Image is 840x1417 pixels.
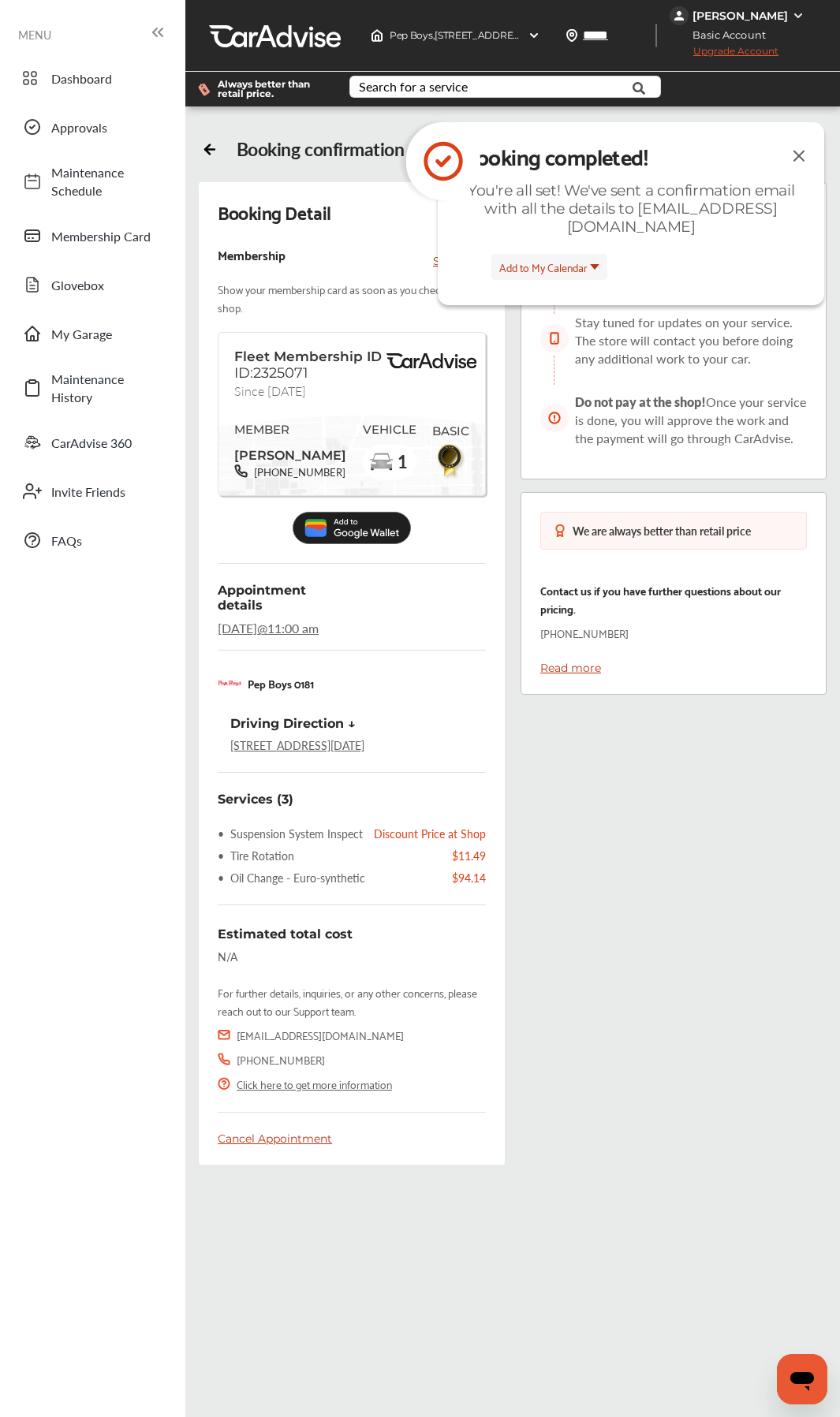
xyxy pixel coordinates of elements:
span: Add to My Calendar [499,258,588,276]
span: 1 [397,452,408,472]
div: [EMAIL_ADDRESS][DOMAIN_NAME] [237,1026,404,1044]
a: Read more [540,661,601,675]
img: phone-black.37208b07.svg [234,464,248,478]
iframe: Button to launch messaging window [777,1354,827,1404]
a: [STREET_ADDRESS][DATE] [230,737,364,753]
img: car-basic.192fe7b4.svg [369,450,394,475]
img: header-down-arrow.9dd2ce7d.svg [528,29,540,42]
a: FAQs [14,520,170,561]
a: Dashboard [14,58,170,99]
img: location_vector.a44bc228.svg [566,29,578,42]
div: Oil Change - Euro-synthetic [218,870,365,886]
div: Booking completed! [462,136,800,174]
span: Pep Boys , [STREET_ADDRESS] [DATE] , [GEOGRAPHIC_DATA] 78411 [390,29,690,41]
span: Upgrade Account [670,45,778,65]
span: [DATE] [218,619,257,637]
span: [PHONE_NUMBER] [248,464,345,479]
span: Appointment details [218,583,352,613]
div: Booking confirmation [237,138,405,160]
a: Approvals [14,106,170,147]
span: [PERSON_NAME] [234,442,346,464]
img: header-divider.bc55588e.svg [655,24,657,47]
span: BASIC [432,424,469,438]
img: BasicPremiumLogo.8d547ee0.svg [384,353,479,369]
span: VEHICLE [363,423,416,437]
span: • [218,826,224,841]
div: Discount Price at Shop [374,826,486,841]
span: Membership Card [51,227,162,245]
span: Do not pay at the shop! [575,394,706,409]
span: @ [257,619,267,637]
img: close-icon.a004319c.svg [790,146,808,166]
span: MEMBER [234,423,346,437]
div: [PHONE_NUMBER] [237,1050,325,1068]
img: Add_to_Google_Wallet.5c177d4c.svg [293,512,411,544]
span: My Garage [51,325,162,343]
img: jVpblrzwTbfkPYzPPzSLxeg0AAAAASUVORK5CYII= [670,6,689,25]
span: Always better than retail price. [218,80,324,99]
div: For further details, inquiries, or any other concerns, please reach out to our Support team. [218,983,486,1020]
img: header-home-logo.8d720a4f.svg [371,29,383,42]
span: Basic Account [671,27,778,43]
div: Booking Detail [218,201,331,223]
div: $94.14 [439,870,486,886]
div: Driving Direction ↓ [230,716,356,731]
span: Stay tuned for updates on your service. The store will contact you before doing any additional wo... [575,313,793,367]
span: FAQs [51,531,162,550]
span: Maintenance Schedule [51,163,162,199]
img: icon_call.cce55db1.svg [218,1053,230,1066]
span: Fleet Membership ID [234,349,382,364]
p: Pep Boys 0181 [248,674,314,692]
img: icon_warning_qmark.76b945ae.svg [218,1077,230,1091]
p: Contact us if you have further questions about our pricing. [540,581,807,617]
div: We are always better than retail price [573,525,751,536]
span: CarAdvise 360 [51,434,162,452]
img: medal-badge-icon.048288b6.svg [554,524,566,537]
span: ID:2325071 [234,364,308,382]
div: Suspension System Inspect [218,826,363,841]
span: Invite Friends [51,483,162,501]
span: Dashboard [51,69,162,88]
span: Once your service is done, you will approve the work and the payment will go through CarAdvise. [575,393,806,447]
span: Glovebox [51,276,162,294]
p: [PHONE_NUMBER] [540,624,629,642]
span: MENU [18,28,51,41]
a: CarAdvise 360 [14,422,170,463]
p: Show your membership card as soon as you check in at the shop. [218,280,486,316]
span: • [218,848,224,863]
span: 11:00 am [267,619,319,637]
a: Membership Card [14,215,170,256]
button: Add to My Calendar [491,254,607,280]
div: N/A [218,949,237,964]
span: Estimated total cost [218,927,353,942]
div: Services (3) [218,792,293,807]
p: See more [433,253,486,269]
a: Maintenance History [14,362,170,414]
a: Maintenance Schedule [14,155,170,207]
div: Search for a service [359,80,468,93]
img: logo-pepboys.png [218,672,241,695]
div: [PERSON_NAME] [693,9,788,23]
div: You're all set! We've sent a confirmation email with all the details to [EMAIL_ADDRESS][DOMAIN_NAME] [454,181,808,236]
span: Since [DATE] [234,382,306,395]
a: My Garage [14,313,170,354]
span: • [218,870,224,886]
a: Click here to get more information [237,1075,392,1093]
img: BasicBadge.31956f0b.svg [433,442,469,479]
img: icon_email.5572a086.svg [218,1028,230,1042]
img: WGsFRI8htEPBVLJbROoPRyZpYNWhNONpIPPETTm6eUC0GeLEiAAAAAElFTkSuQmCC [792,9,805,22]
div: Cancel Appointment [218,1132,486,1146]
div: $11.49 [439,848,486,863]
img: dollor_label_vector.a70140d1.svg [198,83,210,96]
a: Glovebox [14,264,170,305]
div: Tire Rotation [218,848,294,863]
a: Invite Friends [14,471,170,512]
img: icon-check-circle.92f6e2ec.svg [406,122,480,200]
span: Maintenance History [51,370,162,406]
span: Approvals [51,118,162,136]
